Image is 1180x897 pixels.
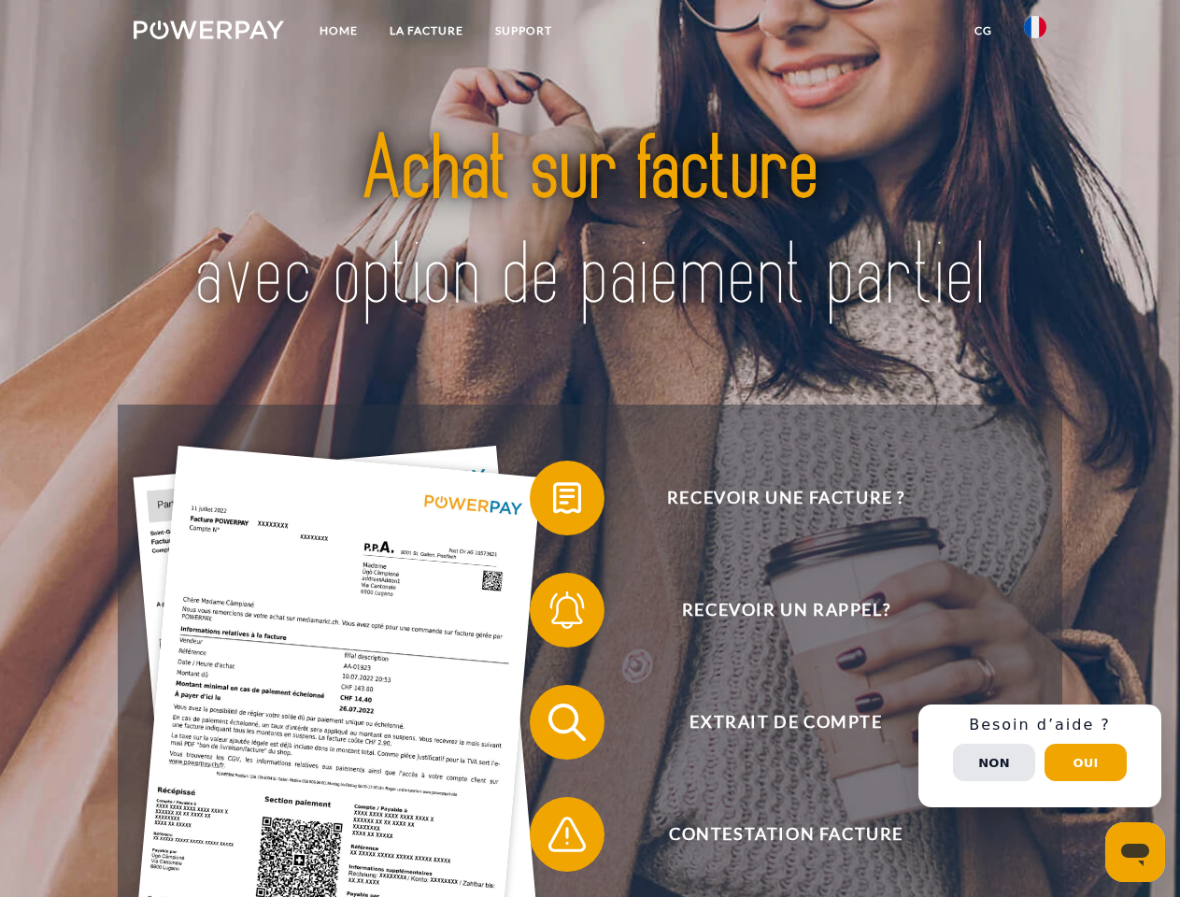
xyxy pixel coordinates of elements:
button: Non [953,744,1035,781]
img: title-powerpay_fr.svg [178,90,1002,358]
a: CG [959,14,1008,48]
button: Recevoir un rappel? [530,573,1016,648]
iframe: Bouton de lancement de la fenêtre de messagerie [1105,822,1165,882]
button: Extrait de compte [530,685,1016,760]
img: qb_search.svg [544,699,590,746]
img: qb_bell.svg [544,587,590,634]
img: logo-powerpay-white.svg [134,21,284,39]
a: Home [304,14,374,48]
a: Support [479,14,568,48]
span: Contestation Facture [557,797,1015,872]
img: qb_bill.svg [544,475,590,521]
img: qb_warning.svg [544,811,590,858]
img: fr [1024,16,1046,38]
a: LA FACTURE [374,14,479,48]
h3: Besoin d’aide ? [930,716,1150,734]
span: Recevoir un rappel? [557,573,1015,648]
button: Recevoir une facture ? [530,461,1016,535]
button: Oui [1045,744,1127,781]
span: Recevoir une facture ? [557,461,1015,535]
div: Schnellhilfe [918,705,1161,807]
button: Contestation Facture [530,797,1016,872]
span: Extrait de compte [557,685,1015,760]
